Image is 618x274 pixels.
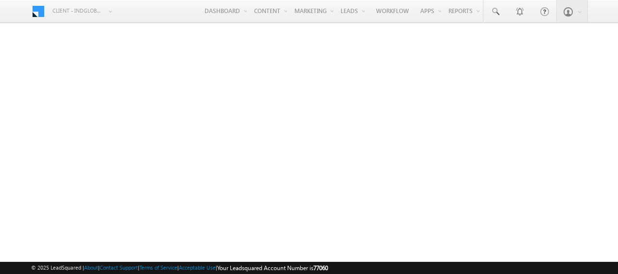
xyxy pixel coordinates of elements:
span: 77060 [313,264,328,272]
a: Terms of Service [139,264,177,271]
a: Contact Support [100,264,138,271]
a: Acceptable Use [179,264,216,271]
span: Client - indglobal1 (77060) [52,6,103,16]
span: © 2025 LeadSquared | | | | | [31,263,328,273]
span: Your Leadsquared Account Number is [217,264,328,272]
a: About [84,264,98,271]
